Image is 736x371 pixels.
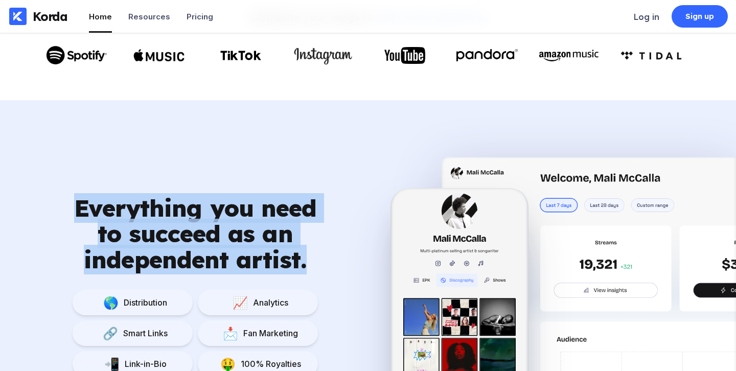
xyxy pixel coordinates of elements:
[98,326,118,341] div: 🔗
[120,359,167,369] div: Link-in-Bio
[384,47,425,64] img: YouTube
[89,12,112,21] div: Home
[33,9,67,24] div: Korda
[538,47,600,64] img: Amazon
[292,44,354,66] img: Instagram
[672,5,728,28] a: Sign up
[236,359,301,369] div: 100% Royalties
[227,295,248,310] div: 📈
[248,297,288,308] div: Analytics
[73,195,318,273] div: Everything you need to succeed as an independent artist.
[220,51,261,60] img: TikTok
[620,51,682,60] img: Amazon
[128,12,170,21] div: Resources
[133,41,185,69] img: Apple Music
[456,49,518,61] img: Pandora
[238,328,298,338] div: Fan Marketing
[118,328,168,338] div: Smart Links
[98,295,119,310] div: 🌎
[119,297,167,308] div: Distribution
[46,46,107,64] img: Spotify
[685,11,715,21] div: Sign up
[218,326,238,341] div: 📩
[187,12,213,21] div: Pricing
[634,12,659,22] div: Log in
